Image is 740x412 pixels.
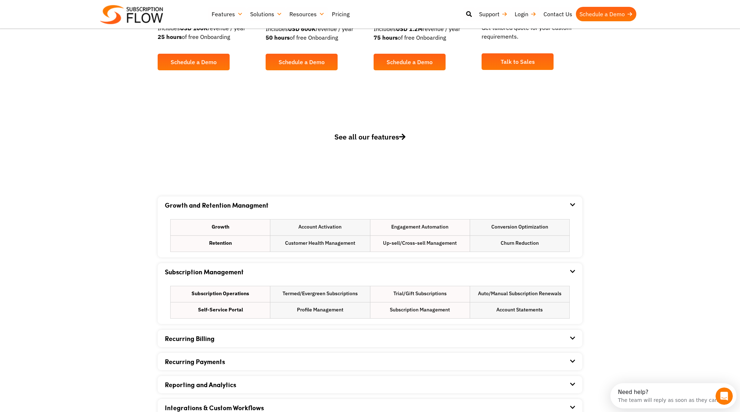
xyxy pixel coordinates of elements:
[165,200,269,210] a: Growth and Retention Managment
[610,383,736,408] iframe: Intercom live chat discovery launcher
[576,7,636,21] a: Schedule a Demo
[266,34,290,41] strong: 50 hours
[165,263,575,280] div: Subscription Management
[270,220,370,235] li: Account Activation
[370,220,470,235] li: Engagement Automation
[470,236,569,252] li: Churn Reduction
[165,280,575,324] div: Subscription Management
[158,54,230,70] a: Schedule a Demo
[716,387,733,405] iframe: Intercom live chat
[482,23,582,41] p: Get tailored quote for your custom requirements.
[279,59,325,65] span: Schedule a Demo
[387,59,433,65] span: Schedule a Demo
[165,334,215,343] a: Recurring Billing
[370,302,470,318] li: Subscription Management
[247,7,286,21] a: Solutions
[165,267,244,276] a: Subscription Management
[475,7,511,21] a: Support
[270,286,370,302] li: Termed/Evergreen Subscriptions
[370,236,470,252] li: Up-sell/Cross-sell Management
[165,196,575,214] div: Growth and Retention Managment
[8,6,108,12] div: Need help?
[288,25,316,32] strong: USD 600K
[100,5,163,24] img: Subscriptionflow
[470,302,569,318] li: Account Statements
[165,330,575,347] div: Recurring Billing
[334,132,406,142] span: See all our features
[374,54,446,70] a: Schedule a Demo
[198,306,243,314] strong: Self-Service Portal
[209,239,232,247] strong: Retention
[208,7,247,21] a: Features
[158,33,182,40] strong: 25 hours
[165,357,225,366] a: Recurring Payments
[374,34,398,41] strong: 75 hours
[165,214,575,257] div: Growth and Retention Managment
[540,7,576,21] a: Contact Us
[165,376,575,393] div: Reporting and Analytics
[165,353,575,370] div: Recurring Payments
[482,53,554,70] a: Talk to Sales
[270,236,370,252] li: Customer Health Management
[266,54,338,70] a: Schedule a Demo
[470,286,569,302] li: Auto/Manual Subscription Renewals
[374,25,474,42] div: Includes revenue / year of free Onboarding
[370,286,470,302] li: Trial/Gift Subscriptions
[286,7,328,21] a: Resources
[470,220,569,235] li: Conversion Optimization
[171,59,217,65] span: Schedule a Demo
[165,380,236,389] a: Reporting and Analytics
[266,25,366,42] div: Includes revenue / year of free Onboarding
[158,24,258,41] div: Includes revenue / year of free Onboarding
[8,12,108,19] div: The team will reply as soon as they can
[191,290,249,297] strong: Subscription Operations
[328,7,353,21] a: Pricing
[501,59,535,65] span: Talk to Sales
[158,132,582,153] a: See all our features
[212,223,229,231] strong: Growth
[396,25,423,32] strong: USD 1.2M
[3,3,129,23] div: Open Intercom Messenger
[511,7,540,21] a: Login
[270,302,370,318] li: Profile Management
